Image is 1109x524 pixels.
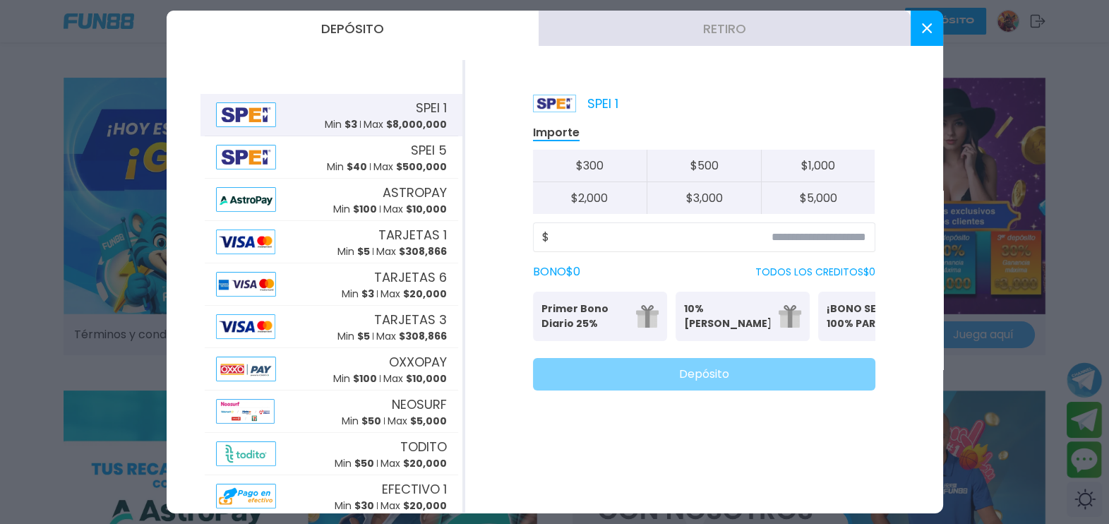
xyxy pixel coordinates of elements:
[376,329,447,344] p: Max
[347,160,367,174] span: $ 40
[383,183,447,202] span: ASTROPAY
[533,95,576,112] img: Platform Logo
[403,287,447,301] span: $ 20,000
[353,371,377,386] span: $ 100
[389,352,447,371] span: OXXOPAY
[779,305,801,328] img: gift
[761,182,875,214] button: $5,000
[380,499,447,513] p: Max
[333,202,377,217] p: Min
[335,456,374,471] p: Min
[200,179,462,221] button: AlipayASTROPAYMin $100Max $10,000
[399,244,447,258] span: $ 308,866
[541,302,628,331] p: Primer Bono Diario 25%
[416,98,447,117] span: SPEI 1
[406,202,447,216] span: $ 10,000
[406,371,447,386] span: $ 10,000
[354,499,374,513] span: $ 30
[378,225,447,244] span: TARJETAS 1
[200,433,462,475] button: AlipayTODITOMin $50Max $20,000
[361,287,374,301] span: $ 3
[364,117,447,132] p: Max
[396,160,447,174] span: $ 500,000
[361,414,381,428] span: $ 50
[403,499,447,513] span: $ 20,000
[684,302,770,331] p: 10% [PERSON_NAME]
[827,302,913,331] p: ¡BONO SEMANAL 100% PARA DEPORTES!
[386,117,447,131] span: $ 8,000,000
[216,399,275,424] img: Alipay
[216,314,275,339] img: Alipay
[403,456,447,470] span: $ 20,000
[216,441,277,466] img: Alipay
[380,287,447,302] p: Max
[216,145,277,169] img: Alipay
[335,499,374,513] p: Min
[533,150,647,182] button: $300
[200,94,462,136] button: AlipaySPEI 1Min $3Max $8,000,000
[818,292,952,341] button: ¡BONO SEMANAL 100% PARA DEPORTES!
[342,414,381,429] p: Min
[342,287,374,302] p: Min
[383,371,447,386] p: Max
[539,11,911,46] button: Retiro
[373,160,447,174] p: Max
[327,160,367,174] p: Min
[380,456,447,471] p: Max
[533,125,580,141] p: Importe
[382,480,447,499] span: EFECTIVO 1
[411,141,447,160] span: SPEI 5
[533,292,667,341] button: Primer Bono Diario 25%
[388,414,447,429] p: Max
[216,102,277,127] img: Alipay
[216,187,277,212] img: Alipay
[533,94,618,113] p: SPEI 1
[399,329,447,343] span: $ 308,866
[200,348,462,391] button: AlipayOXXOPAYMin $100Max $10,000
[533,182,647,214] button: $2,000
[200,263,462,306] button: AlipayTARJETAS 6Min $3Max $20,000
[410,414,447,428] span: $ 5,000
[376,244,447,259] p: Max
[755,265,875,280] p: TODOS LOS CREDITOS $ 0
[216,357,277,381] img: Alipay
[353,202,377,216] span: $ 100
[400,437,447,456] span: TODITO
[200,391,462,433] button: AlipayNEOSURFMin $50Max $5,000
[392,395,447,414] span: NEOSURF
[636,305,659,328] img: gift
[333,371,377,386] p: Min
[200,475,462,518] button: AlipayEFECTIVO 1Min $30Max $20,000
[354,456,374,470] span: $ 50
[337,329,370,344] p: Min
[374,268,447,287] span: TARJETAS 6
[647,182,761,214] button: $3,000
[344,117,357,131] span: $ 3
[216,230,275,254] img: Alipay
[676,292,810,341] button: 10% [PERSON_NAME]
[216,484,277,508] img: Alipay
[357,329,370,343] span: $ 5
[337,244,370,259] p: Min
[216,272,277,297] img: Alipay
[533,358,875,391] button: Depósito
[542,229,549,246] span: $
[533,263,580,280] label: BONO $ 0
[200,136,462,179] button: AlipaySPEI 5Min $40Max $500,000
[761,150,875,182] button: $1,000
[383,202,447,217] p: Max
[325,117,357,132] p: Min
[200,221,462,263] button: AlipayTARJETAS 1Min $5Max $308,866
[357,244,370,258] span: $ 5
[374,310,447,329] span: TARJETAS 3
[200,306,462,348] button: AlipayTARJETAS 3Min $5Max $308,866
[167,11,539,46] button: Depósito
[647,150,761,182] button: $500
